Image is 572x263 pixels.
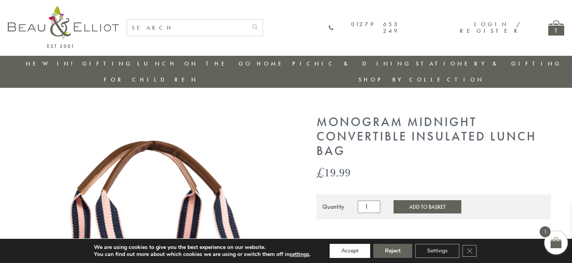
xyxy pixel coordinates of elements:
[292,60,411,68] a: Picnic & Dining
[373,244,412,258] button: Reject
[540,226,551,237] span: 1
[358,201,380,213] input: Product quantity
[257,60,288,68] a: Home
[434,224,553,243] iframe: Secure express checkout frame
[26,60,78,68] a: New in!
[460,20,521,35] a: Login / Register
[322,203,344,210] div: Quantity
[8,6,119,48] img: logo
[330,244,370,258] button: Accept
[415,244,459,258] button: Settings
[137,60,252,68] a: Lunch On The Go
[94,251,311,258] p: You can find out more about which cookies we are using or switch them off in .
[94,244,311,251] p: We are using cookies to give you the best experience on our website.
[290,251,309,258] button: settings
[104,76,198,84] a: For Children
[358,76,484,84] a: Shop by collection
[316,115,551,158] h1: Monogram Midnight Convertible Insulated Lunch Bag
[315,224,433,243] iframe: Secure express checkout frame
[127,20,247,36] input: SEARCH
[416,60,562,68] a: Stationery & Gifting
[463,245,477,257] button: Close GDPR Cookie Banner
[316,164,351,180] bdi: 19.99
[394,200,461,213] button: Add to Basket
[548,20,564,36] a: 1
[328,21,399,35] a: 01279 653 249
[316,164,324,180] span: £
[82,60,133,68] a: Gifting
